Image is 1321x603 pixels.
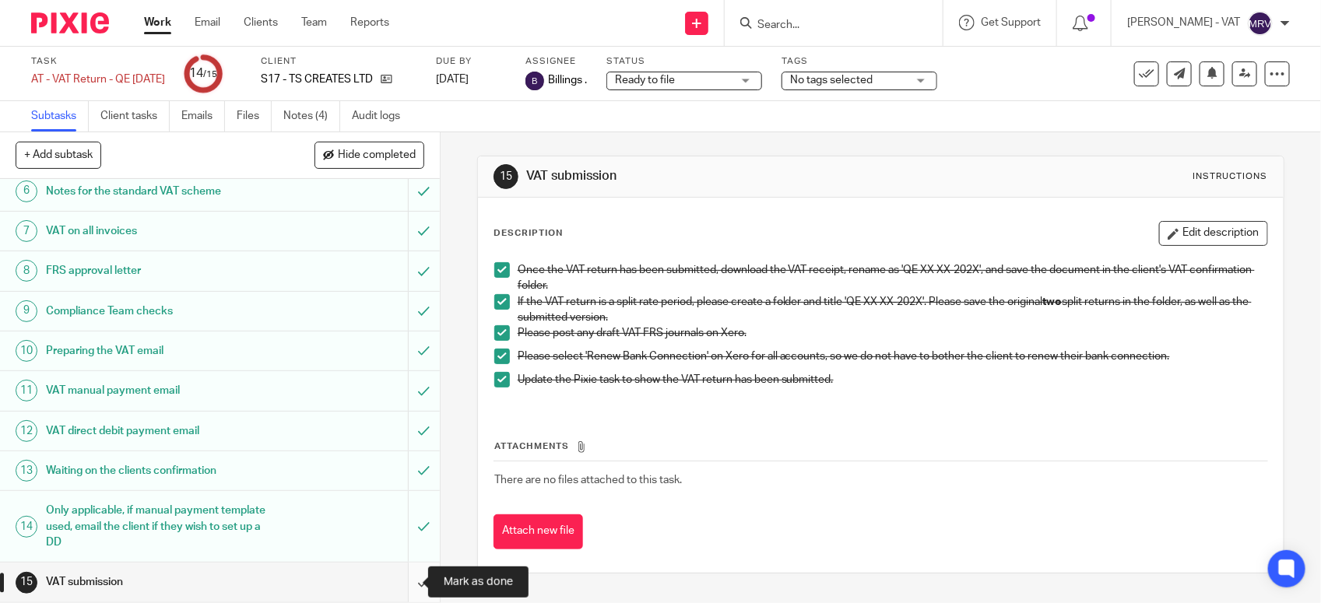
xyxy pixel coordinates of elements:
[46,379,277,402] h1: VAT manual payment email
[283,101,340,131] a: Notes (4)
[518,262,1267,294] p: Once the VAT return has been submitted, download the VAT receipt, rename as 'QE XX-XX-202X', and ...
[16,260,37,282] div: 8
[46,459,277,482] h1: Waiting on the clients confirmation
[606,55,762,68] label: Status
[494,227,563,240] p: Description
[31,72,165,87] div: AT - VAT Return - QE [DATE]
[782,55,937,68] label: Tags
[16,300,37,322] div: 9
[518,349,1267,364] p: Please select 'Renew Bank Connection' on Xero for all accounts, so we do not have to bother the c...
[195,15,220,30] a: Email
[261,72,373,87] p: S17 - TS CREATES LTD
[494,475,682,486] span: There are no files attached to this task.
[16,380,37,401] div: 11
[181,101,225,131] a: Emails
[31,72,165,87] div: AT - VAT Return - QE 31-07-2025
[1043,296,1063,307] strong: two
[16,340,37,362] div: 10
[46,499,277,554] h1: Only applicable, if manual payment template used, email the client if they wish to set up a DD
[756,19,896,33] input: Search
[144,15,171,30] a: Work
[1159,221,1268,246] button: Edit description
[526,168,914,184] h1: VAT submission
[314,142,424,168] button: Hide completed
[16,572,37,594] div: 15
[16,142,101,168] button: + Add subtask
[46,219,277,243] h1: VAT on all invoices
[261,55,416,68] label: Client
[350,15,389,30] a: Reports
[518,325,1267,341] p: Please post any draft VAT FRS journals on Xero.
[46,300,277,323] h1: Compliance Team checks
[46,180,277,203] h1: Notes for the standard VAT scheme
[436,74,469,85] span: [DATE]
[189,65,217,82] div: 14
[494,164,518,189] div: 15
[100,101,170,131] a: Client tasks
[494,442,569,450] span: Attachments
[1248,11,1273,36] img: svg%3E
[436,55,506,68] label: Due by
[352,101,412,131] a: Audit logs
[31,101,89,131] a: Subtasks
[46,570,277,594] h1: VAT submission
[981,17,1041,28] span: Get Support
[615,75,675,86] span: Ready to file
[46,259,277,282] h1: FRS approval letter
[338,149,416,162] span: Hide completed
[790,75,873,86] span: No tags selected
[46,339,277,363] h1: Preparing the VAT email
[16,460,37,482] div: 13
[494,514,583,549] button: Attach new file
[1127,15,1240,30] p: [PERSON_NAME] - VAT
[301,15,327,30] a: Team
[31,55,165,68] label: Task
[244,15,278,30] a: Clients
[1193,170,1268,183] div: Instructions
[525,55,587,68] label: Assignee
[518,372,1267,387] p: Update the Pixie task to show the VAT return has been submitted.
[548,72,587,88] span: Billings .
[46,419,277,443] h1: VAT direct debit payment email
[203,70,217,79] small: /15
[31,12,109,33] img: Pixie
[237,101,272,131] a: Files
[16,181,37,202] div: 6
[16,420,37,442] div: 12
[525,72,544,90] img: svg%3E
[16,220,37,242] div: 7
[518,294,1267,326] p: If the VAT return is a split rate period, please create a folder and title 'QE XX-XX-202X'. Pleas...
[16,516,37,538] div: 14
